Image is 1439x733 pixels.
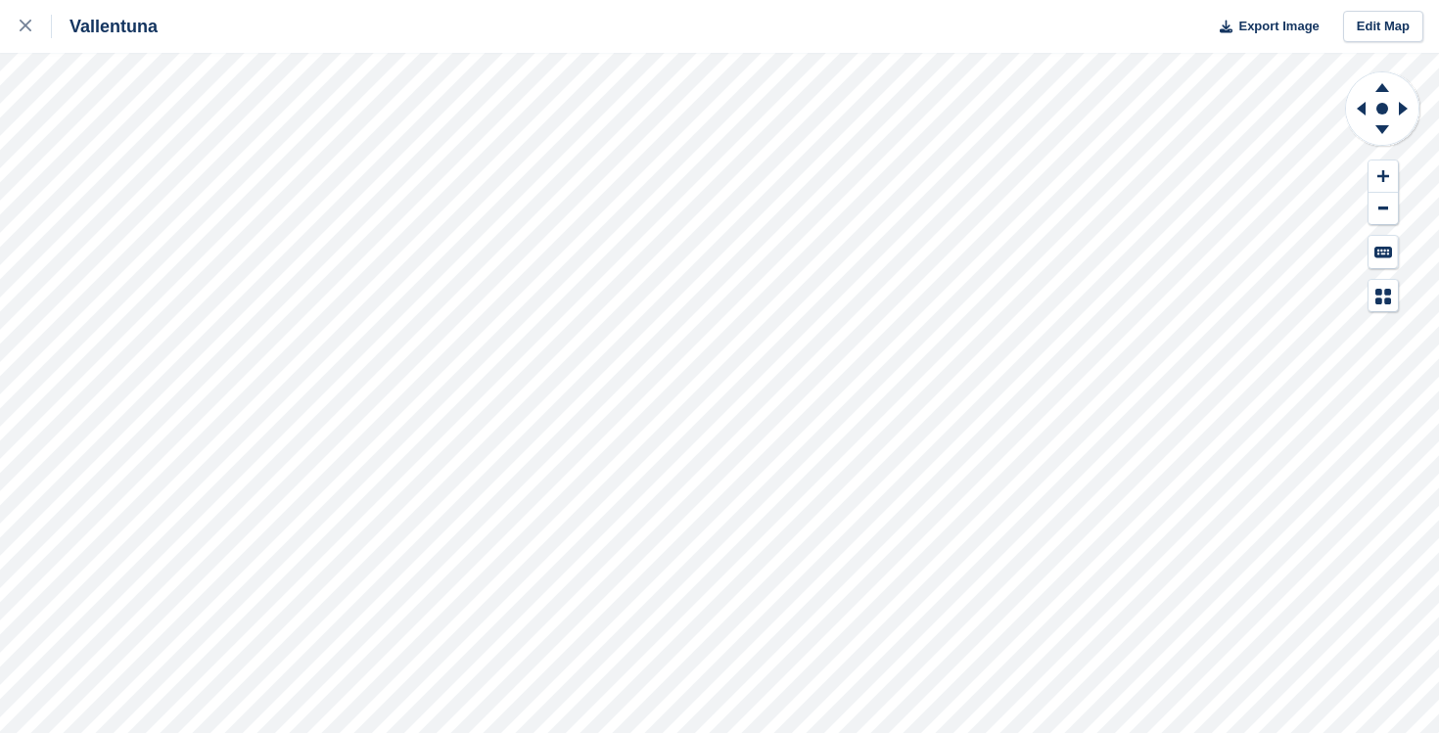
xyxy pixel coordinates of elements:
[1208,11,1320,43] button: Export Image
[52,15,158,38] div: Vallentuna
[1343,11,1423,43] a: Edit Map
[1369,193,1398,225] button: Zoom Out
[1369,280,1398,312] button: Map Legend
[1369,236,1398,268] button: Keyboard Shortcuts
[1238,17,1319,36] span: Export Image
[1369,160,1398,193] button: Zoom In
